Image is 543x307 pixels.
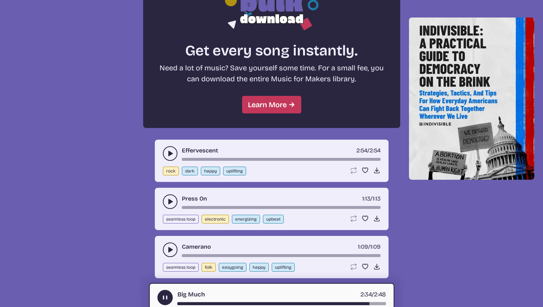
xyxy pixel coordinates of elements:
span: timer [356,147,367,154]
button: happy [249,263,269,272]
a: Press On [182,194,207,203]
p: Need a lot of music? Save yourself some time. For a small fee, you can download the entire Music ... [156,62,387,84]
div: song-time-bar [182,158,381,161]
div: song-time-bar [182,254,381,257]
span: 2:54 [370,147,381,154]
button: Loop [350,215,357,222]
a: Learn More [242,96,301,113]
div: / [362,194,381,203]
div: / [356,146,381,155]
div: song-time-bar [182,206,381,209]
button: easygoing [219,263,246,272]
button: upbeat [263,215,284,224]
button: uplifting [223,167,246,175]
button: happy [201,167,220,175]
button: Favorite [362,263,369,270]
div: / [358,242,381,251]
a: Effervescent [182,146,218,155]
button: uplifting [272,263,295,272]
span: 1:13 [372,195,381,202]
button: dark [182,167,198,175]
div: / [360,290,386,299]
button: Loop [350,263,357,270]
span: timer [362,195,370,202]
span: 2:48 [374,291,386,298]
button: Loop [350,167,357,174]
a: Camerano [182,242,211,251]
button: play-pause toggle [163,194,177,209]
button: rock [163,167,179,175]
img: Help save our democracy! [409,18,535,180]
button: folk [202,263,216,272]
span: 1:09 [370,243,381,250]
h2: Get every song instantly. [156,42,387,59]
button: seamless loop [163,215,199,224]
span: timer [360,291,372,298]
div: song-time-bar [177,302,386,305]
button: energizing [232,215,260,224]
button: play-pause toggle [163,146,177,161]
button: electronic [202,215,229,224]
button: play-pause toggle [163,242,177,257]
button: play-pause toggle [157,290,173,305]
button: Favorite [362,167,369,174]
button: Favorite [362,215,369,222]
button: seamless loop [163,263,199,272]
span: timer [358,243,368,250]
a: Big Much [177,290,205,299]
